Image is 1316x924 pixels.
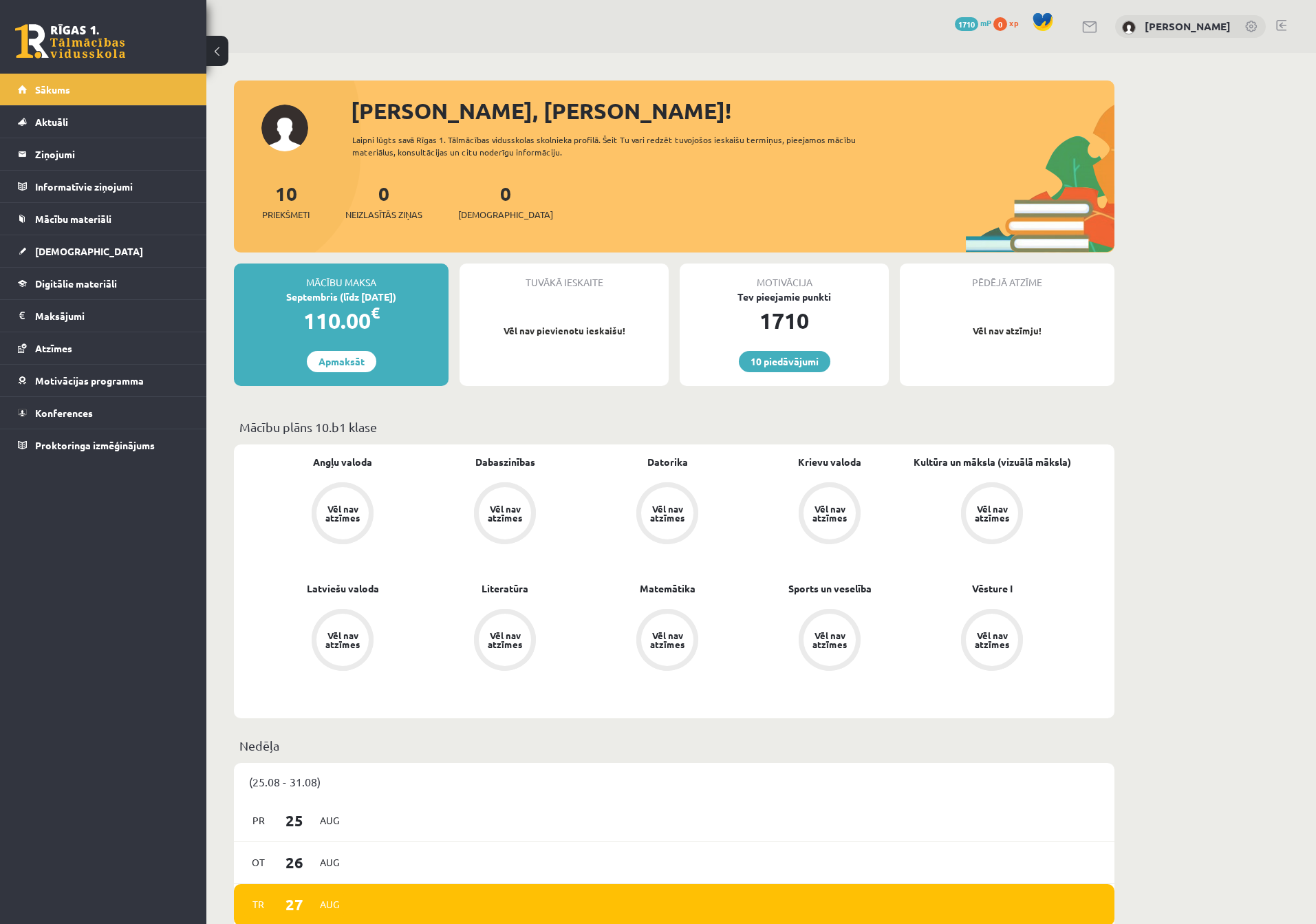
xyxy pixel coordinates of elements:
[244,852,273,873] span: Ot
[647,455,688,469] a: Datorika
[739,351,830,372] a: 10 piedāvājumi
[680,304,889,337] div: 1710
[482,581,528,596] a: Literatūra
[35,171,189,202] legend: Informatīvie ziņojumi
[980,17,991,28] span: mP
[315,852,344,873] span: Aug
[273,893,316,916] span: 27
[586,609,748,674] a: Vēl nav atzīmes
[1122,21,1136,34] img: Madara Dzidra Glīzde
[973,504,1011,522] div: Vēl nav atzīmes
[810,631,849,649] div: Vēl nav atzīmes
[239,418,1109,436] p: Mācību plāns 10.b1 klase
[371,303,380,323] span: €
[345,208,422,222] span: Neizlasītās ziņas
[993,17,1007,31] span: 0
[35,342,72,354] span: Atzīmes
[640,581,695,596] a: Matemātika
[458,181,553,222] a: 0[DEMOGRAPHIC_DATA]
[323,504,362,522] div: Vēl nav atzīmes
[955,17,991,28] a: 1710 mP
[748,609,911,674] a: Vēl nav atzīmes
[18,203,189,235] a: Mācību materiāli
[352,133,881,158] div: Laipni lūgts savā Rīgas 1. Tālmācības vidusskolas skolnieka profilā. Šeit Tu vari redzēt tuvojošo...
[18,332,189,364] a: Atzīmes
[262,181,310,222] a: 10Priekšmeti
[307,581,379,596] a: Latviešu valoda
[315,810,344,831] span: Aug
[345,181,422,222] a: 0Neizlasītās ziņas
[680,290,889,304] div: Tev pieejamie punkti
[35,116,68,128] span: Aktuāli
[35,374,144,387] span: Motivācijas programma
[315,894,344,915] span: Aug
[18,429,189,461] a: Proktoringa izmēģinājums
[18,171,189,202] a: Informatīvie ziņojumi
[35,83,70,96] span: Sākums
[234,763,1114,800] div: (25.08 - 31.08)
[907,324,1108,338] p: Vēl nav atzīmju!
[955,17,978,31] span: 1710
[648,631,687,649] div: Vēl nav atzīmes
[648,504,687,522] div: Vēl nav atzīmes
[798,455,861,469] a: Krievu valoda
[1145,19,1231,33] a: [PERSON_NAME]
[972,581,1013,596] a: Vēsture I
[424,482,586,547] a: Vēl nav atzīmes
[18,138,189,170] a: Ziņojumi
[18,300,189,332] a: Maksājumi
[1009,17,1018,28] span: xp
[810,504,849,522] div: Vēl nav atzīmes
[466,324,662,338] p: Vēl nav pievienotu ieskaišu!
[586,482,748,547] a: Vēl nav atzīmes
[18,74,189,105] a: Sākums
[973,631,1011,649] div: Vēl nav atzīmes
[424,609,586,674] a: Vēl nav atzīmes
[313,455,372,469] a: Angļu valoda
[486,631,524,649] div: Vēl nav atzīmes
[18,397,189,429] a: Konferences
[18,268,189,299] a: Digitālie materiāli
[911,609,1073,674] a: Vēl nav atzīmes
[273,809,316,832] span: 25
[273,851,316,874] span: 26
[914,455,1071,469] a: Kultūra un māksla (vizuālā māksla)
[35,300,189,332] legend: Maksājumi
[35,407,93,419] span: Konferences
[323,631,362,649] div: Vēl nav atzīmes
[35,245,143,257] span: [DEMOGRAPHIC_DATA]
[680,264,889,290] div: Motivācija
[239,736,1109,755] p: Nedēļa
[244,894,273,915] span: Tr
[15,24,125,58] a: Rīgas 1. Tālmācības vidusskola
[35,277,117,290] span: Digitālie materiāli
[262,208,310,222] span: Priekšmeti
[993,17,1025,28] a: 0 xp
[234,264,449,290] div: Mācību maksa
[35,439,155,451] span: Proktoringa izmēģinājums
[307,351,376,372] a: Apmaksāt
[475,455,535,469] a: Dabaszinības
[18,365,189,396] a: Motivācijas programma
[458,208,553,222] span: [DEMOGRAPHIC_DATA]
[261,609,424,674] a: Vēl nav atzīmes
[460,264,669,290] div: Tuvākā ieskaite
[234,290,449,304] div: Septembris (līdz [DATE])
[35,213,111,225] span: Mācību materiāli
[486,504,524,522] div: Vēl nav atzīmes
[351,94,1114,127] div: [PERSON_NAME], [PERSON_NAME]!
[911,482,1073,547] a: Vēl nav atzīmes
[788,581,872,596] a: Sports un veselība
[244,810,273,831] span: Pr
[18,106,189,138] a: Aktuāli
[35,138,189,170] legend: Ziņojumi
[18,235,189,267] a: [DEMOGRAPHIC_DATA]
[900,264,1114,290] div: Pēdējā atzīme
[234,304,449,337] div: 110.00
[261,482,424,547] a: Vēl nav atzīmes
[748,482,911,547] a: Vēl nav atzīmes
